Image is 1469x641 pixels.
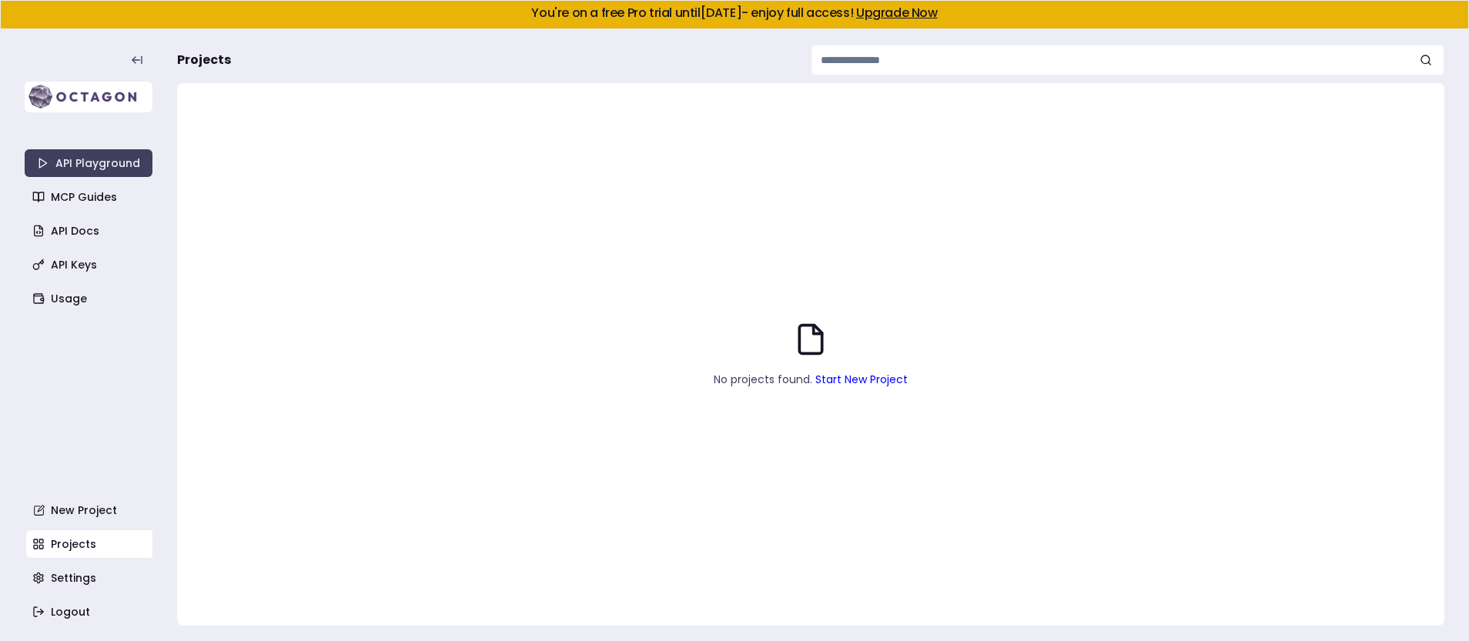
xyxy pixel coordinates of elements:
img: logo-rect-yK7x_WSZ.svg [25,82,152,112]
a: New Project [26,496,154,524]
p: No projects found. [642,372,979,387]
a: MCP Guides [26,183,154,211]
a: API Docs [26,217,154,245]
span: Projects [177,51,231,69]
a: Logout [26,598,154,626]
a: API Keys [26,251,154,279]
a: Start New Project [815,372,908,387]
a: Usage [26,285,154,312]
a: Projects [26,530,154,558]
a: Upgrade Now [856,4,938,22]
a: API Playground [25,149,152,177]
h5: You're on a free Pro trial until [DATE] - enjoy full access! [13,7,1456,19]
a: Settings [26,564,154,592]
